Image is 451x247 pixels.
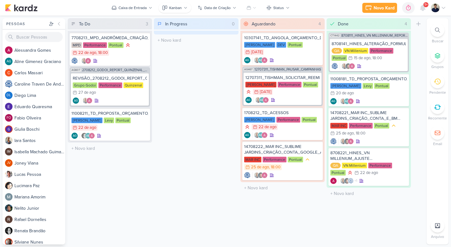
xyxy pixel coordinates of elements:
div: 25 de ago [336,131,354,135]
img: Iara Santos [254,132,260,138]
div: Pontual [288,157,303,162]
div: DEV [276,42,286,48]
p: DL [7,94,11,97]
div: MPD [71,42,82,48]
img: Iara Santos [5,137,13,144]
img: Iara Santos [340,178,346,184]
div: Prioridade Média [391,123,397,129]
div: 4 [402,21,410,27]
div: , 18:00 [370,56,382,60]
div: I a r a S a n t o s [14,137,65,144]
img: Renata Brandão [81,133,87,139]
div: G i u l i a B o s c h i [14,126,65,133]
div: Colaboradores: Renata Brandão, Aline Gimenez Graciano, Alessandra Gomes [80,133,95,139]
div: Colaboradores: Iara Santos, Nelito Junior, Alessandra Gomes [338,138,354,145]
div: Pontual [374,123,389,129]
span: AG607 [71,68,81,72]
div: QA [330,163,341,168]
div: Colaboradores: Iara Santos, Aline Gimenez Graciano, Alessandra Gomes [252,132,268,138]
div: Aline Gimenez Graciano [259,97,265,103]
div: Grupo Godoi [73,82,97,88]
div: Pontual [330,170,346,176]
img: Alessandra Gomes [85,58,91,64]
img: Alessandra Gomes [89,133,95,139]
div: Aline Gimenez Graciano [5,58,13,65]
p: AG [245,134,249,137]
img: Nelito Junior [5,204,13,212]
div: Prioridade Alta [125,42,131,48]
img: Eduardo Quaresma [5,103,13,110]
div: 3 [143,21,151,27]
img: Alessandra Gomes [5,46,13,54]
p: AG [86,134,90,138]
div: 22 de ago [78,51,96,55]
p: AG [7,60,11,63]
div: D i e g o L i m a [14,92,65,99]
img: Iara Santos [255,97,261,103]
img: Alessandra Gomes [348,98,354,104]
p: Pendente [429,90,446,95]
span: 9+ [424,2,428,7]
div: 22 de ago [78,126,96,130]
li: Ctrl + F [427,23,448,44]
div: 12707311_TISHMAN_SOLICITAR_REEMBOLSO_META [245,75,320,81]
p: Arquivo [431,234,444,239]
div: , 18:00 [96,51,108,55]
img: Caroline Traven De Andrade [244,172,250,178]
div: Colaboradores: Iara Santos, Alessandra Gomes [81,97,92,104]
div: Criador(a): Caroline Traven De Andrade [71,58,78,64]
div: Pontual [303,82,318,87]
img: Mariana Amorim [5,193,13,201]
p: AG [73,134,77,138]
p: Email [433,141,442,147]
div: Novo Kard [374,5,395,11]
div: J o n e y V i a n a [14,160,65,166]
div: Criador(a): Aline Gimenez Graciano [71,133,78,139]
img: kardz.app [5,4,38,12]
div: A l i n e G i m e n e z G r a c i a n o [14,58,65,65]
img: Alessandra Gomes [330,178,337,184]
img: Alessandra Gomes [348,138,354,145]
div: 8708141_HINES_ALTERAÇÃO_FORMULÁRIO [332,41,406,47]
div: [PERSON_NAME] [244,42,275,48]
div: Performance [276,117,300,123]
div: Pontual [302,117,317,123]
p: Grupos [431,64,444,70]
img: Alessandra Gomes [261,132,268,138]
div: Criador(a): Alessandra Gomes [330,178,337,184]
img: Iara Santos [341,63,348,69]
div: [PERSON_NAME] [245,82,276,87]
div: C a r o l i n e T r a v e n D e A n d r a d e [14,81,65,87]
div: Performance [83,42,107,48]
div: Aline Gimenez Graciano [71,133,78,139]
div: VN Millenium [343,48,368,54]
div: Performance [370,48,393,54]
img: Giulia Boschi [5,125,13,133]
div: R a f a e l D o r n e l l e s [14,216,65,223]
div: Performance [263,157,286,162]
div: Prioridade Alta [244,124,250,130]
span: AG467 [244,68,253,71]
div: Diego Lima [5,92,13,99]
p: AG [245,59,249,62]
div: Fabio Oliveira [5,114,13,122]
div: Performance [278,82,302,87]
div: C a r l o s M a s s a r i [14,70,65,76]
div: 8708221_HINES_VN MILLENIUM_AJUSTE FORMULÁRIO_PRIME [330,150,407,161]
div: MAR INC [244,157,261,162]
div: Performance [368,163,392,168]
div: L u c a s P e s s o a [14,171,65,178]
div: F a b i o O l i v e i r a [14,115,65,121]
div: VN Millenium [342,163,367,168]
img: Nelito Junior [258,172,264,178]
span: CT1442 [330,34,340,37]
span: +1 [354,178,357,183]
div: 7708213_MPD_ANDRÔMEDA_CRIAÇÃO_ANÚNCIO_WAZE [71,35,148,41]
div: E d u a r d o Q u a r e s m a [14,103,65,110]
div: Performance [98,82,122,88]
p: IM [7,150,11,154]
div: [PERSON_NAME] [71,118,102,123]
div: 14708222_MAR INC_SUBLIME JARDINS_CRIAÇÃO_CONTA_GOOGLE_ADS [244,144,321,155]
p: AG [246,99,250,102]
div: Quinzenal [123,82,143,88]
